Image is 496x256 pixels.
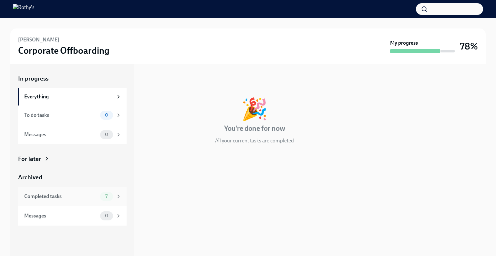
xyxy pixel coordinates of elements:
a: For later [18,155,127,163]
a: Completed tasks7 [18,187,127,206]
h3: 78% [460,40,478,52]
a: Everything [18,88,127,106]
strong: My progress [390,39,418,47]
h6: [PERSON_NAME] [18,36,59,43]
a: To do tasks0 [18,106,127,125]
div: Messages [24,212,98,219]
span: 0 [101,132,112,137]
span: 7 [101,194,111,199]
p: All your current tasks are completed [215,137,294,144]
div: In progress [142,74,172,83]
div: To do tasks [24,112,98,119]
img: Rothy's [13,4,35,14]
h3: Corporate Offboarding [18,45,109,56]
a: In progress [18,74,127,83]
div: Messages [24,131,98,138]
a: Messages0 [18,125,127,144]
a: Messages0 [18,206,127,226]
div: Everything [24,93,113,100]
div: 🎉 [241,98,268,120]
span: 0 [101,213,112,218]
h4: You're done for now [224,124,285,133]
div: For later [18,155,41,163]
span: 0 [101,113,112,117]
a: Archived [18,173,127,182]
div: Completed tasks [24,193,98,200]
